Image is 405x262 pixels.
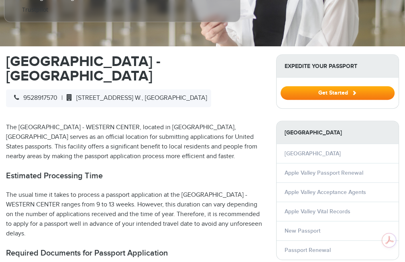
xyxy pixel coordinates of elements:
[6,248,264,258] h2: Required Documents for Passport Application
[6,171,264,181] h2: Estimated Processing Time
[285,169,363,176] a: Apple Valley Passport Renewal
[22,6,48,13] a: Trustpilot
[285,247,331,254] a: Passport Renewal
[10,94,57,102] span: 9528917570
[285,208,350,215] a: Apple Valley Vital Records
[63,94,207,102] span: [STREET_ADDRESS] W., [GEOGRAPHIC_DATA]
[6,54,264,83] h1: [GEOGRAPHIC_DATA] - [GEOGRAPHIC_DATA]
[281,86,395,100] button: Get Started
[285,227,320,234] a: New Passport
[6,123,264,161] p: The [GEOGRAPHIC_DATA] - WESTERN CENTER, located in [GEOGRAPHIC_DATA], [GEOGRAPHIC_DATA] serves as...
[281,89,395,96] a: Get Started
[277,121,399,144] strong: [GEOGRAPHIC_DATA]
[6,190,264,239] p: The usual time it takes to process a passport application at the [GEOGRAPHIC_DATA] - WESTERN CENT...
[6,89,211,107] div: |
[285,189,366,196] a: Apple Valley Acceptance Agents
[277,55,399,78] strong: Expedite Your Passport
[285,150,341,157] a: [GEOGRAPHIC_DATA]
